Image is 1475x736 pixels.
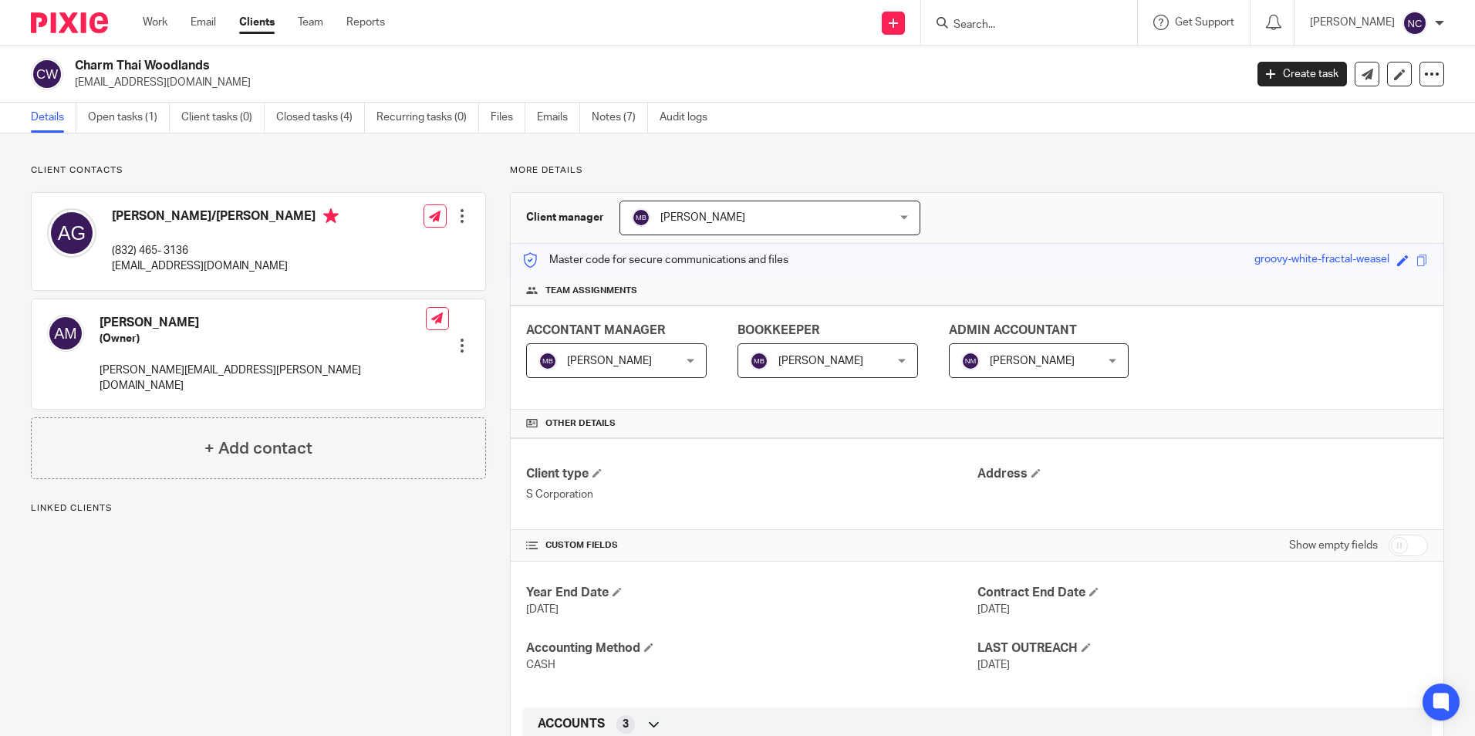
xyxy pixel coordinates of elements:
[1402,11,1427,35] img: svg%3E
[143,15,167,30] a: Work
[239,15,275,30] a: Clients
[181,103,265,133] a: Client tasks (0)
[538,352,557,370] img: svg%3E
[112,208,339,228] h4: [PERSON_NAME]/[PERSON_NAME]
[545,285,637,297] span: Team assignments
[204,437,312,461] h4: + Add contact
[346,15,385,30] a: Reports
[952,19,1091,32] input: Search
[31,12,108,33] img: Pixie
[88,103,170,133] a: Open tasks (1)
[75,75,1234,90] p: [EMAIL_ADDRESS][DOMAIN_NAME]
[526,539,977,552] h4: CUSTOM FIELDS
[623,717,629,732] span: 3
[538,716,605,732] span: ACCOUNTS
[526,466,977,482] h4: Client type
[526,210,604,225] h3: Client manager
[100,331,426,346] h5: (Owner)
[1257,62,1347,86] a: Create task
[47,208,96,258] img: svg%3E
[977,604,1010,615] span: [DATE]
[112,258,339,274] p: [EMAIL_ADDRESS][DOMAIN_NAME]
[526,660,555,670] span: CASH
[100,315,426,331] h4: [PERSON_NAME]
[31,58,63,90] img: svg%3E
[510,164,1444,177] p: More details
[660,103,719,133] a: Audit logs
[990,356,1075,366] span: [PERSON_NAME]
[750,352,768,370] img: svg%3E
[949,324,1077,336] span: ADMIN ACCOUNTANT
[737,324,819,336] span: BOOKKEEPER
[31,502,486,515] p: Linked clients
[526,324,665,336] span: ACCONTANT MANAGER
[1310,15,1395,30] p: [PERSON_NAME]
[491,103,525,133] a: Files
[526,604,559,615] span: [DATE]
[75,58,1002,74] h2: Charm Thai Woodlands
[31,103,76,133] a: Details
[47,315,84,352] img: svg%3E
[298,15,323,30] a: Team
[1254,252,1389,269] div: groovy-white-fractal-weasel
[1175,17,1234,28] span: Get Support
[977,466,1428,482] h4: Address
[191,15,216,30] a: Email
[1289,538,1378,553] label: Show empty fields
[977,585,1428,601] h4: Contract End Date
[323,208,339,224] i: Primary
[567,356,652,366] span: [PERSON_NAME]
[522,252,788,268] p: Master code for secure communications and files
[977,640,1428,657] h4: LAST OUTREACH
[632,208,650,227] img: svg%3E
[376,103,479,133] a: Recurring tasks (0)
[526,640,977,657] h4: Accounting Method
[778,356,863,366] span: [PERSON_NAME]
[31,164,486,177] p: Client contacts
[526,585,977,601] h4: Year End Date
[100,363,426,394] p: [PERSON_NAME][EMAIL_ADDRESS][PERSON_NAME][DOMAIN_NAME]
[977,660,1010,670] span: [DATE]
[112,243,339,258] p: (832) 465- 3136
[545,417,616,430] span: Other details
[537,103,580,133] a: Emails
[961,352,980,370] img: svg%3E
[592,103,648,133] a: Notes (7)
[276,103,365,133] a: Closed tasks (4)
[526,487,977,502] p: S Corporation
[660,212,745,223] span: [PERSON_NAME]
